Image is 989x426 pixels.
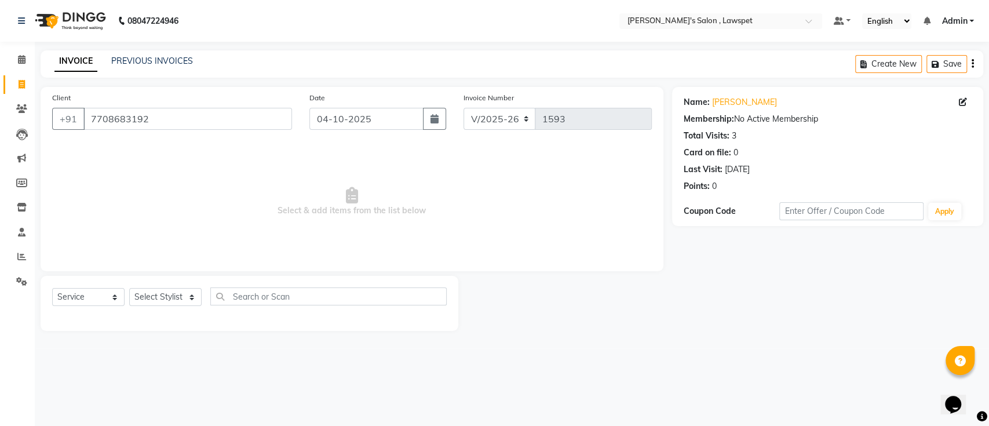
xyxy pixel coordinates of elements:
[30,5,109,37] img: logo
[83,108,292,130] input: Search by Name/Mobile/Email/Code
[684,163,722,176] div: Last Visit:
[928,203,961,220] button: Apply
[684,147,731,159] div: Card on file:
[52,144,652,260] span: Select & add items from the list below
[309,93,325,103] label: Date
[712,96,777,108] a: [PERSON_NAME]
[52,93,71,103] label: Client
[941,15,967,27] span: Admin
[210,287,447,305] input: Search or Scan
[464,93,514,103] label: Invoice Number
[52,108,85,130] button: +91
[779,202,924,220] input: Enter Offer / Coupon Code
[725,163,750,176] div: [DATE]
[684,96,710,108] div: Name:
[940,380,977,414] iframe: chat widget
[684,180,710,192] div: Points:
[127,5,178,37] b: 08047224946
[54,51,97,72] a: INVOICE
[684,113,734,125] div: Membership:
[712,180,717,192] div: 0
[684,113,972,125] div: No Active Membership
[732,130,736,142] div: 3
[684,130,729,142] div: Total Visits:
[111,56,193,66] a: PREVIOUS INVOICES
[926,55,967,73] button: Save
[855,55,922,73] button: Create New
[684,205,780,217] div: Coupon Code
[733,147,738,159] div: 0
